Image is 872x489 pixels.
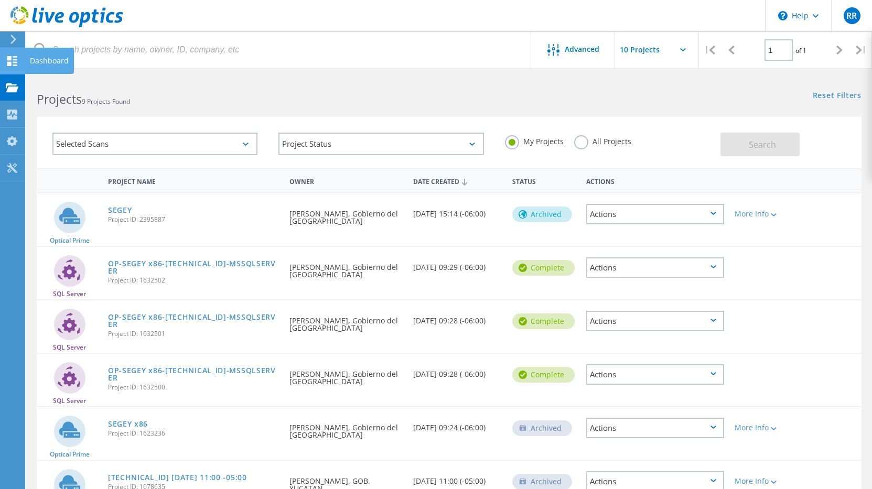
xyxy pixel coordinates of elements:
a: SEGEY x86 [108,420,148,428]
span: RR [846,12,857,20]
span: Project ID: 2395887 [108,216,279,223]
span: SQL Server [53,344,86,351]
div: | [699,31,720,69]
div: [DATE] 09:28 (-06:00) [408,300,507,335]
a: Reset Filters [813,92,862,101]
div: [PERSON_NAME], Gobierno del [GEOGRAPHIC_DATA] [284,247,408,289]
b: Projects [37,91,82,107]
div: More Info [735,424,790,431]
a: [TECHNICAL_ID] [DATE] 11:00 -05:00 [108,474,247,481]
span: of 1 [795,46,806,55]
div: Actions [586,257,724,278]
div: [PERSON_NAME], Gobierno del [GEOGRAPHIC_DATA] [284,354,408,396]
div: More Info [735,477,790,485]
div: Actions [581,171,729,190]
span: Advanced [565,46,599,53]
div: Status [507,171,582,190]
a: OP-SEGEY x86-[TECHNICAL_ID]-MSSQLSERVER [108,260,279,275]
span: Project ID: 1632500 [108,384,279,390]
div: [DATE] 09:29 (-06:00) [408,247,507,281]
label: All Projects [574,135,631,145]
div: Actions [586,311,724,331]
div: [PERSON_NAME], Gobierno del [GEOGRAPHIC_DATA] [284,193,408,235]
label: My Projects [505,135,564,145]
div: | [851,31,872,69]
div: Actions [586,418,724,438]
input: Search projects by name, owner, ID, company, etc [26,31,532,68]
div: Project Status [278,133,483,155]
svg: \n [778,11,788,20]
span: Project ID: 1623236 [108,430,279,437]
div: More Info [735,210,790,218]
div: [DATE] 09:28 (-06:00) [408,354,507,388]
div: Owner [284,171,408,190]
div: Actions [586,204,724,224]
div: Complete [512,313,575,329]
span: Project ID: 1632501 [108,331,279,337]
span: Optical Prime [50,451,90,458]
a: OP-SEGEY x86-[TECHNICAL_ID]-MSSQLSERVER [108,313,279,328]
span: SQL Server [53,291,86,297]
span: Search [749,139,776,150]
div: Actions [586,364,724,385]
a: SEGEY [108,207,132,214]
span: 9 Projects Found [82,97,130,106]
div: [PERSON_NAME], Gobierno del [GEOGRAPHIC_DATA] [284,300,408,342]
div: Archived [512,207,572,222]
div: Project Name [103,171,284,190]
div: [DATE] 09:24 (-06:00) [408,407,507,442]
div: Selected Scans [52,133,257,155]
a: Live Optics Dashboard [10,22,123,29]
span: SQL Server [53,398,86,404]
div: Complete [512,367,575,383]
a: OP-SEGEY x86-[TECHNICAL_ID]-MSSQLSERVER [108,367,279,382]
div: [PERSON_NAME], Gobierno del [GEOGRAPHIC_DATA] [284,407,408,449]
div: Date Created [408,171,507,191]
button: Search [720,133,800,156]
div: Dashboard [30,57,69,64]
div: Complete [512,260,575,276]
span: Project ID: 1632502 [108,277,279,284]
div: [DATE] 15:14 (-06:00) [408,193,507,228]
span: Optical Prime [50,237,90,244]
div: Archived [512,420,572,436]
